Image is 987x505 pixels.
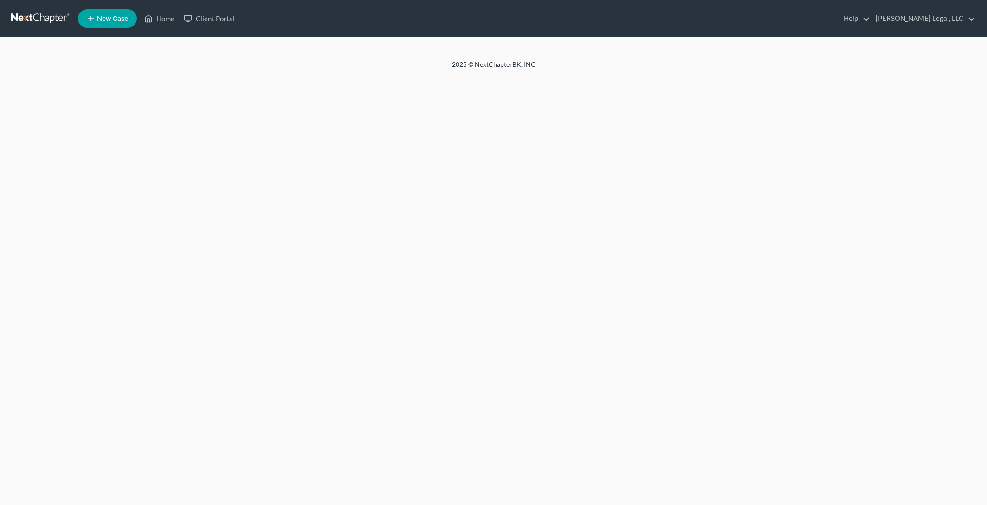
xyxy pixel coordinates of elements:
[839,10,870,27] a: Help
[229,60,758,77] div: 2025 © NextChapterBK, INC
[140,10,179,27] a: Home
[871,10,975,27] a: [PERSON_NAME] Legal, LLC
[78,9,137,28] new-legal-case-button: New Case
[179,10,239,27] a: Client Portal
